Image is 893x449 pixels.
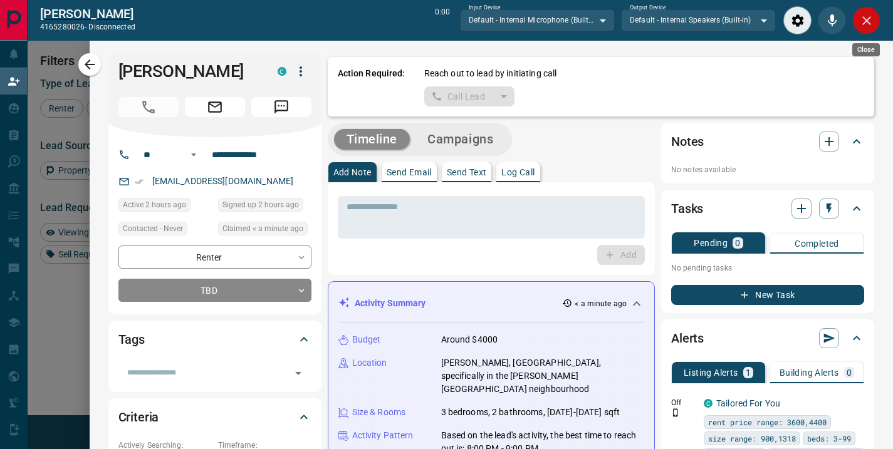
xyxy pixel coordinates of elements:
span: beds: 3-99 [807,432,851,445]
div: condos.ca [278,67,286,76]
p: 4165280026 - [40,21,135,33]
p: Send Email [387,168,432,177]
div: Tasks [671,194,864,224]
p: Size & Rooms [352,406,406,419]
p: Off [671,397,696,408]
div: Close [852,43,880,56]
h2: Alerts [671,328,704,348]
div: Sat Aug 16 2025 [218,222,311,239]
p: Send Text [447,168,487,177]
p: Reach out to lead by initiating call [424,67,557,80]
a: Tailored For You [716,398,780,408]
div: Close [852,6,880,34]
h1: [PERSON_NAME] [118,61,259,81]
div: Criteria [118,402,311,432]
h2: Tags [118,329,145,349]
div: Default - Internal Speakers (Built-in) [621,9,776,31]
span: rent price range: 3600,4400 [708,416,827,428]
h2: [PERSON_NAME] [40,6,135,21]
span: Message [251,97,311,117]
button: Timeline [334,129,410,150]
div: split button [424,86,515,106]
p: Around $4000 [441,333,498,346]
button: New Task [671,285,864,305]
div: condos.ca [704,399,713,408]
div: Activity Summary< a minute ago [338,292,645,315]
p: Location [352,356,387,369]
p: 3 bedrooms, 2 bathrooms, [DATE]-[DATE] sqft [441,406,620,419]
p: No notes available [671,164,864,175]
svg: Email Verified [135,177,144,186]
p: Log Call [501,168,535,177]
p: 0 [847,368,852,377]
label: Output Device [630,4,666,12]
p: Add Note [333,168,372,177]
span: Signed up 2 hours ago [222,199,299,211]
p: [PERSON_NAME], [GEOGRAPHIC_DATA], specifically in the [PERSON_NAME][GEOGRAPHIC_DATA] neighbourhood [441,356,645,396]
p: < a minute ago [575,298,627,309]
span: Active 2 hours ago [123,199,186,211]
button: Open [186,147,201,162]
span: Claimed < a minute ago [222,222,303,235]
span: Contacted - Never [123,222,183,235]
div: Alerts [671,323,864,353]
svg: Push Notification Only [671,408,680,417]
h2: Notes [671,132,704,152]
p: 0:00 [435,6,450,34]
p: Activity Pattern [352,429,414,442]
div: Sat Aug 16 2025 [118,198,212,215]
span: Call [118,97,179,117]
span: size range: 900,1318 [708,432,796,445]
div: Tags [118,324,311,354]
div: Sat Aug 16 2025 [218,198,311,215]
p: Budget [352,333,381,346]
p: Listing Alerts [684,368,738,377]
a: [EMAIL_ADDRESS][DOMAIN_NAME] [152,176,294,186]
div: Audio Settings [783,6,812,34]
div: Mute [818,6,846,34]
h2: Criteria [118,407,159,427]
div: Notes [671,126,864,157]
p: Completed [795,239,839,248]
button: Open [290,364,307,382]
label: Input Device [469,4,501,12]
span: Email [185,97,245,117]
p: Pending [694,239,728,247]
p: Action Required: [338,67,405,106]
div: Default - Internal Microphone (Built-in) [460,9,615,31]
p: 1 [746,368,751,377]
h2: Tasks [671,199,703,219]
div: TBD [118,279,311,302]
p: Activity Summary [355,297,426,310]
div: Renter [118,245,311,269]
button: Campaigns [415,129,506,150]
p: No pending tasks [671,259,864,277]
p: 0 [735,239,740,247]
p: Building Alerts [780,368,839,377]
span: disconnected [88,23,135,31]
